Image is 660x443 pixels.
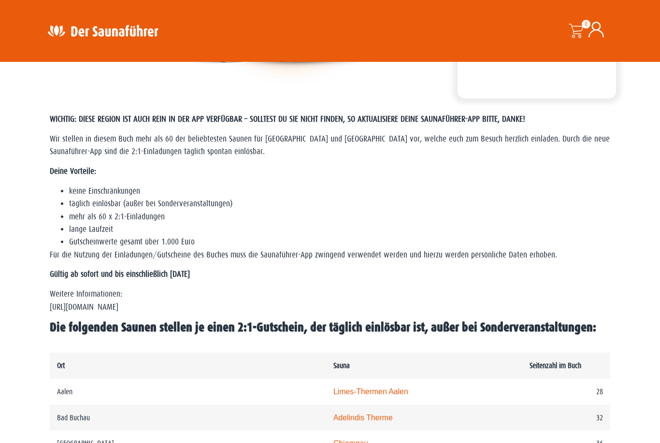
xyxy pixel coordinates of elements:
[50,167,96,176] strong: Deine Vorteile:
[50,288,610,314] p: Weitere Informationen: [URL][DOMAIN_NAME]
[333,387,408,396] a: Limes-Thermen Aalen
[69,211,610,223] li: mehr als 60 x 2:1-Einladungen
[50,379,326,405] td: Aalen
[50,320,596,334] span: Die folgenden Saunen stellen je einen 2:1-Gutschein, der täglich einlösbar ist, außer bei Sonderv...
[333,414,393,422] a: Adelindis Therme
[50,114,525,124] span: WICHTIG: DIESE REGION IST AUCH REIN IN DER APP VERFÜGBAR – SOLLTEST DU SIE NICHT FINDEN, SO AKTUA...
[530,361,581,370] b: Seitenzahl im Buch
[333,361,350,370] b: Sauna
[57,361,65,370] b: Ort
[69,236,610,248] li: Gutscheinwerte gesamt über 1.000 Euro
[50,134,610,156] span: Wir stellen in diesem Buch mehr als 60 der beliebtesten Saunen für [GEOGRAPHIC_DATA] und [GEOGRAP...
[582,20,590,29] span: 0
[69,223,610,236] li: lange Laufzeit
[50,249,610,261] p: Für die Nutzung der Einladungen/Gutscheine des Buches muss die Saunaführer-App zwingend verwendet...
[50,405,326,431] td: Bad Buchau
[522,379,610,405] td: 28
[69,185,610,198] li: keine Einschränkungen
[522,405,610,431] td: 32
[69,198,610,210] li: täglich einlösbar (außer bei Sonderveranstaltungen)
[50,270,190,279] strong: Gültig ab sofort und bis einschließlich [DATE]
